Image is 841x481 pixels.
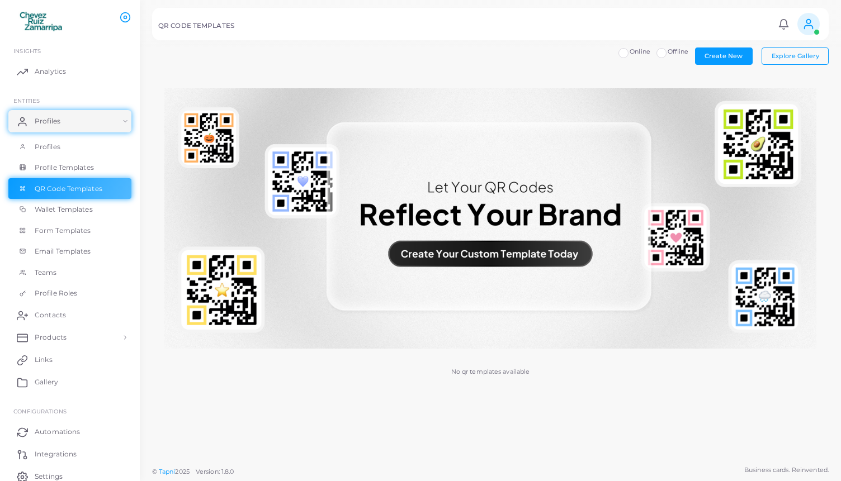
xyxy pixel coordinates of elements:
[35,268,57,278] span: Teams
[35,449,77,459] span: Integrations
[152,467,234,477] span: ©
[8,349,131,371] a: Links
[35,377,58,387] span: Gallery
[159,468,176,475] a: Tapni
[695,47,753,64] button: Create New
[630,47,650,55] span: Online
[35,163,94,173] span: Profile Templates
[8,241,131,262] a: Email Templates
[8,326,131,349] a: Products
[35,184,102,194] span: QR Code Templates
[35,66,66,77] span: Analytics
[158,22,234,30] h5: QR CODE TEMPLATES
[8,110,131,132] a: Profiles
[13,97,40,104] span: ENTITIES
[744,465,829,475] span: Business cards. Reinvented.
[35,116,60,126] span: Profiles
[8,178,131,199] a: QR Code Templates
[35,204,93,215] span: Wallet Templates
[8,262,131,283] a: Teams
[772,52,819,60] span: Explore Gallery
[8,60,131,83] a: Analytics
[705,52,743,60] span: Create New
[35,310,66,320] span: Contacts
[8,199,131,220] a: Wallet Templates
[8,443,131,465] a: Integrations
[451,367,530,377] p: No qr templates available
[164,88,816,349] img: No qr templates
[175,467,189,477] span: 2025
[8,283,131,304] a: Profile Roles
[8,136,131,158] a: Profiles
[35,355,53,365] span: Links
[35,332,67,342] span: Products
[13,408,67,415] span: Configurations
[762,47,829,64] button: Explore Gallery
[35,142,60,152] span: Profiles
[8,371,131,393] a: Gallery
[8,220,131,241] a: Form Templates
[8,421,131,443] a: Automations
[668,47,689,55] span: Offline
[10,11,72,31] img: logo
[196,468,234,475] span: Version: 1.8.0
[35,288,77,298] span: Profile Roles
[35,226,91,236] span: Form Templates
[8,304,131,326] a: Contacts
[8,157,131,178] a: Profile Templates
[13,47,41,54] span: INSIGHTS
[35,427,80,437] span: Automations
[35,246,91,256] span: Email Templates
